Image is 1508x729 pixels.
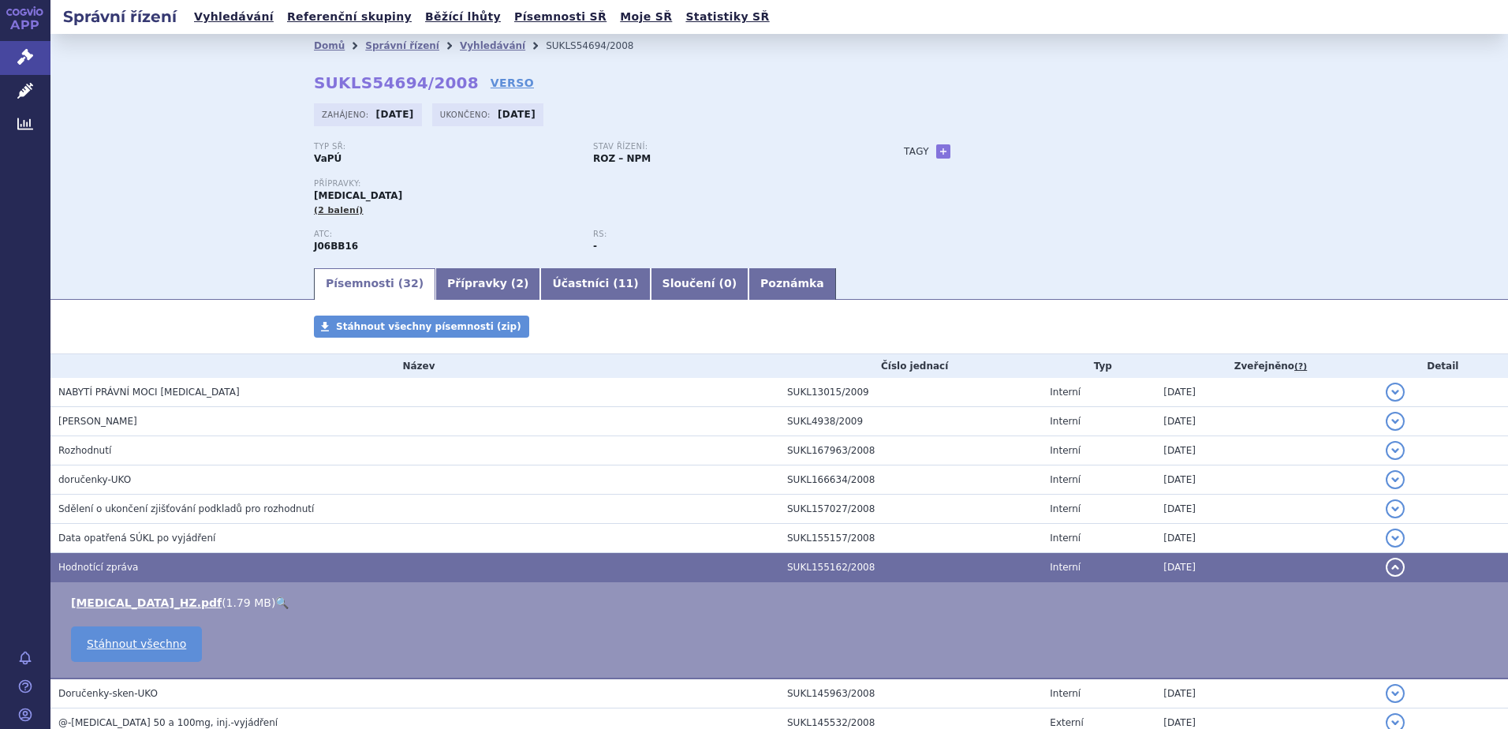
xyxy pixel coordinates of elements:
a: + [936,144,950,159]
span: Externí [1050,717,1083,728]
a: Vyhledávání [460,40,525,51]
td: SUKL166634/2008 [779,465,1042,495]
span: [MEDICAL_DATA] [314,190,402,201]
button: detail [1386,383,1405,402]
strong: - [593,241,597,252]
a: Stáhnout všechny písemnosti (zip) [314,316,529,338]
th: Typ [1042,354,1155,378]
th: Číslo jednací [779,354,1042,378]
button: detail [1386,499,1405,518]
a: Vyhledávání [189,6,278,28]
span: Interní [1050,445,1081,456]
span: Data opatřená SÚKL po vyjádření [58,533,215,544]
p: ATC: [314,230,577,239]
a: Stáhnout všechno [71,626,202,662]
button: detail [1386,558,1405,577]
button: detail [1386,441,1405,460]
button: detail [1386,412,1405,431]
abbr: (?) [1294,361,1307,372]
td: SUKL13015/2009 [779,378,1042,407]
span: Sdělení o ukončení zjišťování podkladů pro rozhodnutí [58,503,314,514]
span: 2 [516,277,524,290]
span: doručenky-UKO [58,474,131,485]
span: Ukončeno: [440,108,494,121]
td: [DATE] [1155,465,1377,495]
a: Běžící lhůty [420,6,506,28]
td: [DATE] [1155,524,1377,553]
td: [DATE] [1155,553,1377,582]
strong: [DATE] [498,109,536,120]
span: Interní [1050,503,1081,514]
a: Písemnosti SŘ [510,6,611,28]
a: VERSO [491,75,534,91]
strong: SUKLS54694/2008 [314,73,479,92]
span: Interní [1050,416,1081,427]
td: [DATE] [1155,679,1377,708]
span: 1.79 MB [226,596,271,609]
td: [DATE] [1155,407,1377,436]
strong: VaPÚ [314,153,342,164]
td: [DATE] [1155,495,1377,524]
span: NABYTÍ PRÁVNÍ MOCI SYNAGIS [58,387,240,398]
span: Rozhodnutí [58,445,111,456]
p: Přípravky: [314,179,872,189]
li: SUKLS54694/2008 [546,34,654,58]
a: Sloučení (0) [651,268,748,300]
td: SUKL167963/2008 [779,436,1042,465]
button: detail [1386,684,1405,703]
span: Stáhnout všechny písemnosti (zip) [336,321,521,332]
td: SUKL157027/2008 [779,495,1042,524]
span: Interní [1050,474,1081,485]
span: Doručenky-sken-UKO [58,688,158,699]
a: [MEDICAL_DATA]_HZ.pdf [71,596,222,609]
a: Poznámka [748,268,836,300]
span: Doručenky - ROZ [58,416,137,427]
span: Interní [1050,688,1081,699]
span: 0 [724,277,732,290]
th: Zveřejněno [1155,354,1377,378]
p: Typ SŘ: [314,142,577,151]
a: Písemnosti (32) [314,268,435,300]
span: Interní [1050,562,1081,573]
td: SUKL155162/2008 [779,553,1042,582]
span: @-Synagis 50 a 100mg, inj.-vyjádření [58,717,278,728]
a: Účastníci (11) [540,268,650,300]
a: 🔍 [275,596,289,609]
h2: Správní řízení [50,6,189,28]
td: SUKL145963/2008 [779,679,1042,708]
strong: ROZ – NPM [593,153,651,164]
h3: Tagy [904,142,929,161]
span: 11 [618,277,633,290]
span: 32 [403,277,418,290]
strong: PALIVIZUMAB [314,241,358,252]
span: Interní [1050,387,1081,398]
a: Statistiky SŘ [681,6,774,28]
td: SUKL4938/2009 [779,407,1042,436]
td: SUKL155157/2008 [779,524,1042,553]
span: Hodnotící zpráva [58,562,138,573]
span: Zahájeno: [322,108,371,121]
li: ( ) [71,595,1492,611]
a: Správní řízení [365,40,439,51]
button: detail [1386,529,1405,548]
a: Domů [314,40,345,51]
strong: [DATE] [376,109,414,120]
a: Moje SŘ [615,6,677,28]
a: Přípravky (2) [435,268,540,300]
td: [DATE] [1155,436,1377,465]
span: (2 balení) [314,205,364,215]
th: Název [50,354,779,378]
a: Referenční skupiny [282,6,416,28]
th: Detail [1378,354,1508,378]
p: RS: [593,230,857,239]
button: detail [1386,470,1405,489]
span: Interní [1050,533,1081,544]
p: Stav řízení: [593,142,857,151]
td: [DATE] [1155,378,1377,407]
